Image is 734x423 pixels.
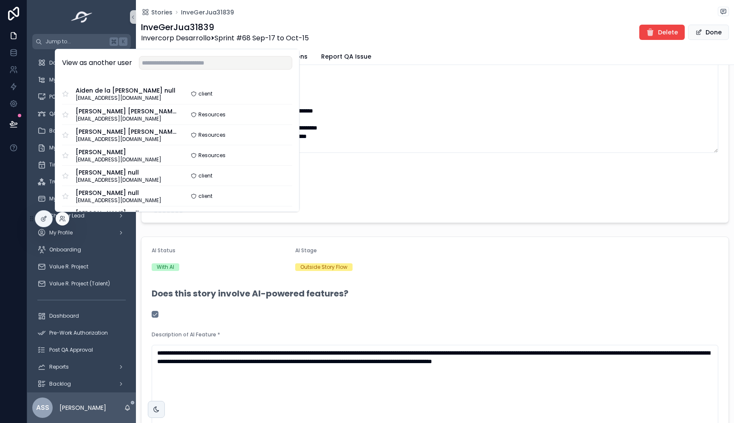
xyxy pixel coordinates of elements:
[211,33,215,43] strong: >
[658,28,678,37] span: Delete
[321,52,371,61] span: Report QA Issue
[49,330,108,336] span: Pre-Work Authorization
[76,168,161,177] span: [PERSON_NAME] null
[76,148,161,156] span: [PERSON_NAME]
[36,403,49,413] span: ASS
[295,247,317,254] span: AI Stage
[32,259,131,274] a: Value R. Project
[76,189,161,197] span: [PERSON_NAME] null
[32,242,131,257] a: Onboarding
[76,197,161,204] span: [EMAIL_ADDRESS][DOMAIN_NAME]
[152,247,175,254] span: AI Status
[32,276,131,291] a: Value R. Project (Talent)
[68,10,95,24] img: App logo
[49,161,93,168] span: Time Off Request
[76,177,161,183] span: [EMAIL_ADDRESS][DOMAIN_NAME]
[32,72,131,87] a: My workflow
[49,364,69,370] span: Reports
[32,359,131,375] a: Reports
[32,123,131,138] a: Back Office
[32,34,131,49] button: Jump to...K
[32,140,131,155] a: My Projects
[152,331,220,338] span: Description of AI Feature *
[198,111,226,118] span: Resources
[198,90,212,97] span: client
[120,38,127,45] span: K
[639,25,685,40] button: Delete
[198,152,226,159] span: Resources
[49,76,80,83] span: My workflow
[49,246,81,253] span: Onboarding
[49,144,78,151] span: My Projects
[32,174,131,189] a: Trustworthiness
[141,21,309,33] h1: InveGerJua31839
[32,89,131,104] a: PO Path
[151,8,172,17] span: Stories
[49,381,71,387] span: Backlog
[62,58,132,68] h2: View as another user
[76,136,177,143] span: [EMAIL_ADDRESS][DOMAIN_NAME]
[32,157,131,172] a: Time Off Request
[76,156,161,163] span: [EMAIL_ADDRESS][DOMAIN_NAME]
[321,49,371,66] a: Report QA Issue
[49,263,88,270] span: Value R. Project
[49,110,69,117] span: QA Path
[49,93,68,100] span: PO Path
[152,288,348,300] h2: Does this story involve AI-powered features?
[76,107,177,116] span: [PERSON_NAME] [PERSON_NAME] [PERSON_NAME] null
[157,263,174,271] div: With AI
[198,132,226,138] span: Resources
[27,49,136,392] div: scrollable content
[49,313,79,319] span: Dashboard
[76,116,177,122] span: [EMAIL_ADDRESS][DOMAIN_NAME]
[688,25,729,40] button: Done
[59,403,106,412] p: [PERSON_NAME]
[32,308,131,324] a: Dashboard
[76,95,175,102] span: [EMAIL_ADDRESS][DOMAIN_NAME]
[32,191,131,206] a: My payments
[141,8,172,17] a: Stories
[32,208,131,223] a: Chapter Lead
[32,106,131,121] a: QA Path
[32,55,131,70] a: Dashboard
[49,347,93,353] span: Post QA Approval
[45,38,106,45] span: Jump to...
[76,127,177,136] span: [PERSON_NAME] [PERSON_NAME]
[32,325,131,341] a: Pre-Work Authorization
[76,209,161,217] span: [PERSON_NAME] null
[198,193,212,200] span: client
[181,8,234,17] a: InveGerJua31839
[49,280,110,287] span: Value R. Project (Talent)
[76,86,175,95] span: Aiden de la [PERSON_NAME] null
[32,376,131,392] a: Backlog
[49,178,90,185] span: Trustworthiness
[49,195,85,202] span: My payments
[198,172,212,179] span: client
[32,342,131,358] a: Post QA Approval
[300,263,347,271] div: Outside Story Flow
[141,33,309,43] span: Invercorp Desarrollo Sprint #68 Sep-17 to Oct-15
[32,225,131,240] a: My Profile
[49,229,73,236] span: My Profile
[49,59,79,66] span: Dashboard
[49,127,79,134] span: Back Office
